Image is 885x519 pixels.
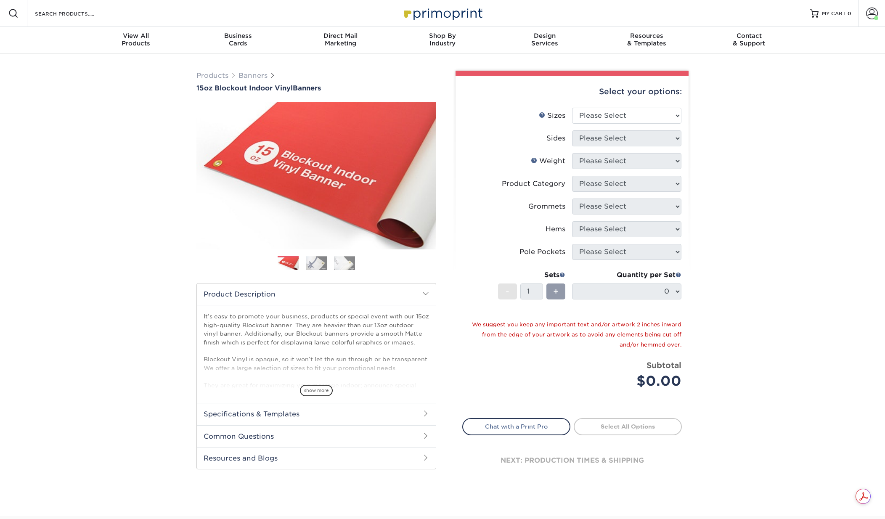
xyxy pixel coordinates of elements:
span: Resources [596,32,698,40]
div: next: production times & shipping [462,435,682,486]
div: Cards [187,32,289,47]
strong: Subtotal [647,360,681,370]
h2: Common Questions [197,425,436,447]
a: BusinessCards [187,27,289,54]
h2: Product Description [197,283,436,305]
div: Products [85,32,187,47]
div: Hems [546,224,565,234]
a: Banners [238,71,268,79]
span: 15oz Blockout Indoor Vinyl [196,84,293,92]
h2: Specifications & Templates [197,403,436,425]
img: Banners 01 [278,257,299,271]
a: 15oz Blockout Indoor VinylBanners [196,84,436,92]
div: Sizes [539,111,565,121]
small: We suggest you keep any important text and/or artwork 2 inches inward from the edge of your artwo... [472,321,681,348]
a: Shop ByIndustry [392,27,494,54]
span: 0 [848,11,851,16]
div: $0.00 [578,371,681,391]
h2: Resources and Blogs [197,447,436,469]
span: Business [187,32,289,40]
div: Industry [392,32,494,47]
span: Direct Mail [289,32,392,40]
div: Sides [546,133,565,143]
span: - [506,285,509,298]
div: Quantity per Set [572,270,681,280]
div: Pole Pockets [519,247,565,257]
span: Contact [698,32,800,40]
a: DesignServices [493,27,596,54]
a: Resources& Templates [596,27,698,54]
div: Services [493,32,596,47]
img: 15oz Blockout Indoor Vinyl 01 [196,93,436,259]
a: Chat with a Print Pro [462,418,570,435]
span: Design [493,32,596,40]
div: Grommets [528,201,565,212]
a: Select All Options [574,418,682,435]
a: Contact& Support [698,27,800,54]
input: SEARCH PRODUCTS..... [34,8,116,19]
div: & Support [698,32,800,47]
div: Product Category [502,179,565,189]
a: View AllProducts [85,27,187,54]
span: View All [85,32,187,40]
div: & Templates [596,32,698,47]
span: show more [300,385,333,396]
div: Weight [531,156,565,166]
div: Sets [498,270,565,280]
img: Banners 02 [306,256,327,270]
img: Banners 03 [334,256,355,270]
h1: Banners [196,84,436,92]
a: Products [196,71,228,79]
span: + [553,285,559,298]
div: Marketing [289,32,392,47]
div: Select your options: [462,76,682,108]
a: Direct MailMarketing [289,27,392,54]
span: MY CART [822,10,846,17]
img: Primoprint [400,4,485,22]
span: Shop By [392,32,494,40]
